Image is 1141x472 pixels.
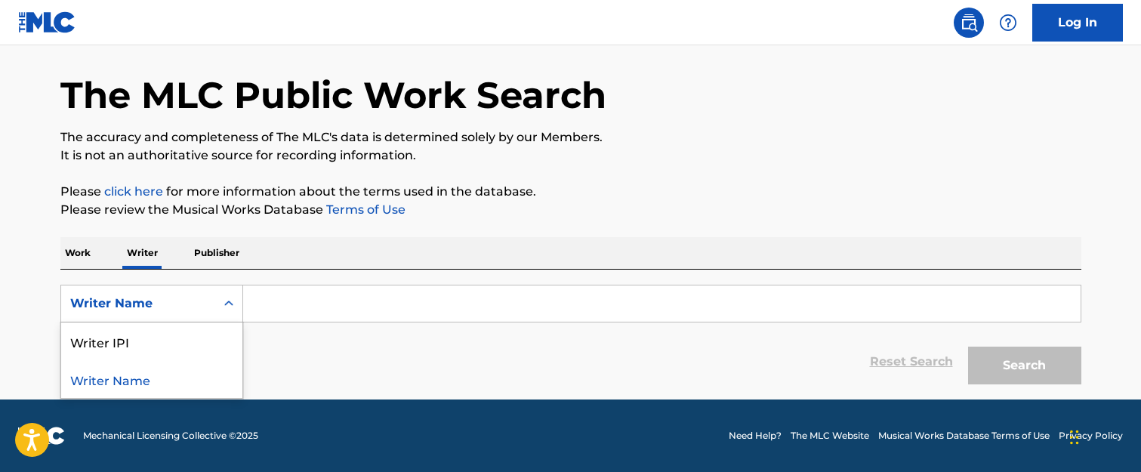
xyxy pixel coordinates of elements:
iframe: Chat Widget [1065,400,1141,472]
img: search [960,14,978,32]
a: Musical Works Database Terms of Use [878,429,1050,443]
a: click here [104,184,163,199]
span: Mechanical Licensing Collective © 2025 [83,429,258,443]
p: Work [60,237,95,269]
div: Writer Name [61,360,242,398]
p: The accuracy and completeness of The MLC's data is determined solely by our Members. [60,128,1081,147]
div: Drag [1070,415,1079,460]
h1: The MLC Public Work Search [60,72,606,118]
p: Please for more information about the terms used in the database. [60,183,1081,201]
a: Log In [1032,4,1123,42]
div: Help [993,8,1023,38]
p: Please review the Musical Works Database [60,201,1081,219]
a: Terms of Use [323,202,406,217]
p: Writer [122,237,162,269]
div: Writer IPI [61,322,242,360]
a: Need Help? [729,429,782,443]
a: The MLC Website [791,429,869,443]
p: Publisher [190,237,244,269]
p: It is not an authoritative source for recording information. [60,147,1081,165]
img: help [999,14,1017,32]
a: Public Search [954,8,984,38]
form: Search Form [60,285,1081,392]
img: logo [18,427,65,445]
img: MLC Logo [18,11,76,33]
a: Privacy Policy [1059,429,1123,443]
div: Writer Name [70,295,206,313]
